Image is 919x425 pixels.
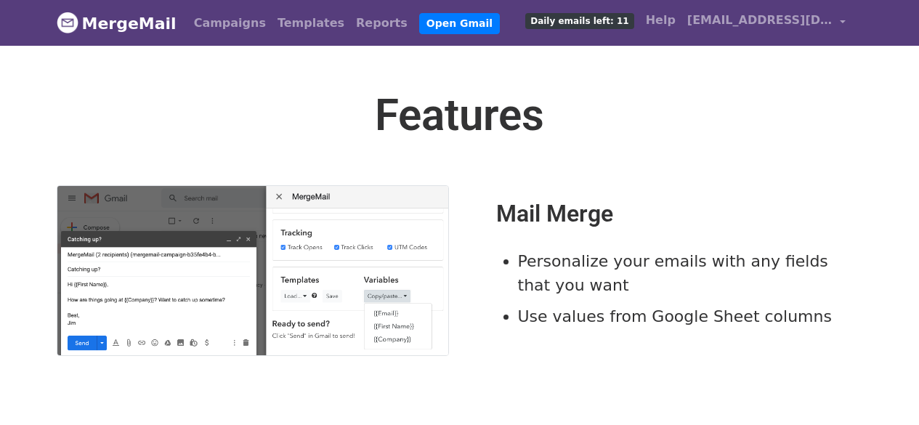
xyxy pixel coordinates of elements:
a: Daily emails left: 11 [519,6,639,35]
img: Mail Merge [57,185,449,356]
span: [EMAIL_ADDRESS][DOMAIN_NAME] [687,12,833,29]
a: Help [640,6,681,35]
a: Open Gmail [419,13,500,34]
a: Reports [350,9,413,38]
li: Use values from Google Sheet columns [518,304,863,328]
span: Daily emails left: 11 [525,13,633,29]
li: Personalize your emails with any fields that you want [518,249,863,297]
a: Campaigns [188,9,272,38]
img: MergeMail logo [57,12,78,33]
h1: Features [264,89,656,142]
a: [EMAIL_ADDRESS][DOMAIN_NAME] [681,6,851,40]
a: Templates [272,9,350,38]
a: MergeMail [57,8,177,39]
a: Mail Merge [496,200,613,227]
